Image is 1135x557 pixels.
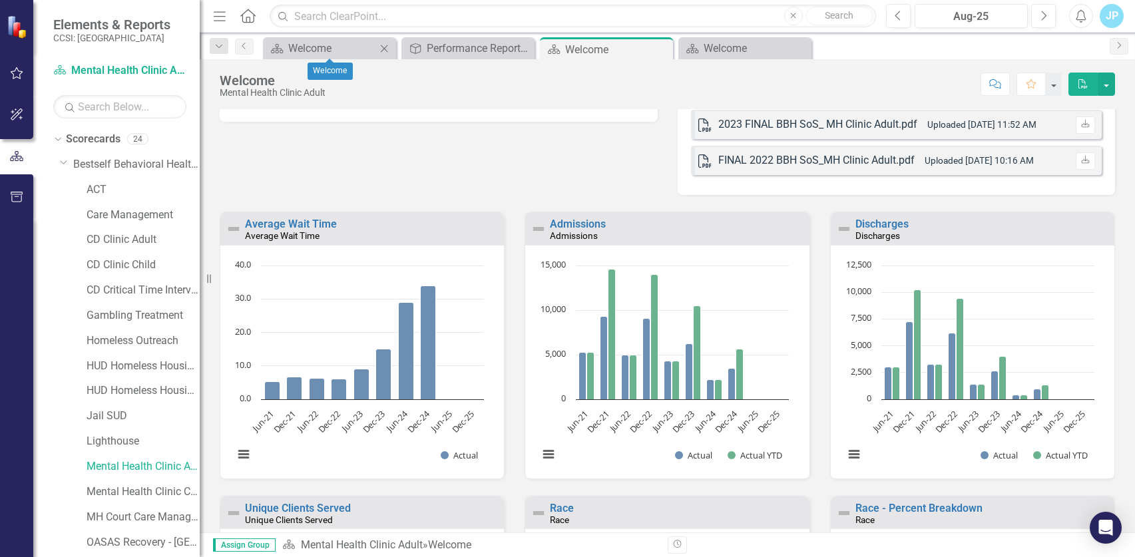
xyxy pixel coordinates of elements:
text: 0.0 [240,392,251,404]
text: 12,500 [846,258,871,270]
img: Not Defined [531,505,547,521]
img: Not Defined [836,505,852,521]
path: Jun-21, 2,993. Actual YTD. [892,367,899,399]
text: Jun-25 [734,408,761,435]
a: Race [550,502,574,514]
path: Dec-21, 10,228. Actual YTD. [913,289,921,399]
path: Jun-24, 388. Actual. [1012,395,1019,399]
text: Jun-21 [249,408,276,435]
text: 30.0 [235,291,251,303]
a: MH Court Care Management [87,510,200,525]
small: CCSI: [GEOGRAPHIC_DATA] [53,33,170,43]
a: OASAS Recovery - [GEOGRAPHIC_DATA] [87,535,200,550]
small: Race [855,514,875,525]
div: Welcome [704,40,808,57]
input: Search Below... [53,95,186,118]
path: Dec-22, 14,025. Actual YTD. [651,274,658,399]
path: Jun-23, 1,413. Actual YTD. [977,384,985,399]
a: Lighthouse [87,434,200,449]
a: Welcome [266,40,376,57]
text: Jun-24 [997,407,1024,435]
path: Dec-24, 5,610. Actual YTD. [736,349,744,399]
path: Dec-22, 6. Actual. [332,379,347,399]
text: Dec-23 [670,408,697,435]
path: Jun-22, 4,994. Actual YTD. [630,355,637,399]
text: Dec-25 [449,408,477,435]
div: Chart. Highcharts interactive chart. [532,259,802,475]
a: Bestself Behavioral Health, Inc. [73,157,200,172]
text: Dec-21 [271,408,298,435]
div: Welcome [565,41,670,58]
div: Chart. Highcharts interactive chart. [227,259,497,475]
path: Jun-22, 3,244. Actual. [927,364,934,399]
a: HUD Homeless Housing CHP I [87,359,200,374]
span: Elements & Reports [53,17,170,33]
text: Dec-24 [712,407,740,435]
a: CD Clinic Child [87,258,200,273]
path: Jun-22, 4,994. Actual. [622,355,629,399]
button: Aug-25 [915,4,1028,28]
svg: Interactive chart [227,259,491,475]
path: Dec-23, 4,032. Actual YTD. [999,356,1006,399]
text: 15,000 [541,258,566,270]
path: Jun-23, 1,413. Actual. [969,384,977,399]
small: Unique Clients Served [245,514,333,525]
small: Uploaded [DATE] 11:52 AM [927,119,1036,130]
img: Not Defined [836,221,852,237]
button: View chart menu, Chart [234,445,253,464]
button: Search [806,7,873,25]
text: Jun-22 [911,408,938,435]
div: Open Intercom Messenger [1090,512,1122,544]
path: Dec-21, 9,324. Actual. [600,316,608,399]
text: Dec-22 [627,408,654,435]
button: Show Actual [981,449,1018,461]
img: Not Defined [226,505,242,521]
text: Dec-22 [316,408,343,435]
button: View chart menu, Chart [845,445,863,464]
a: Mental Health Clinic Adult [301,538,423,551]
text: Jun-22 [606,408,633,435]
path: Dec-22, 6,183. Actual. [948,333,955,399]
path: Dec-21, 6.7. Actual. [287,377,302,399]
path: Jun-21, 5.23. Actual. [265,381,280,399]
div: Aug-25 [919,9,1024,25]
text: 10.0 [235,359,251,371]
path: Dec-24, 34. Actual. [421,285,436,399]
a: Admissions [550,218,606,230]
div: FINAL 2022 BBH SoS_MH Clinic Adult.pdf [718,153,915,168]
button: JP [1100,4,1124,28]
text: Jun-22 [294,408,320,435]
span: Search [825,10,853,21]
text: Dec-24 [405,407,433,435]
div: 2023 FINAL BBH SoS_ MH Clinic Adult.pdf [718,117,917,132]
div: Mental Health Clinic Adult [220,88,326,98]
a: Performance Report Tracker [405,40,531,57]
text: Jun-23 [338,408,365,435]
path: Jun-23, 4,264. Actual YTD. [672,361,680,399]
div: Chart. Highcharts interactive chart. [837,259,1108,475]
path: Dec-22, 9,031. Actual. [643,318,650,399]
button: View chart menu, Chart [539,445,558,464]
text: Jun-25 [1039,408,1066,435]
path: Dec-21, 7,235. Actual. [905,321,913,399]
div: Welcome [428,538,471,551]
text: Jun-21 [564,408,590,435]
a: Scorecards [66,132,120,147]
img: ClearPoint Strategy [7,15,30,38]
button: Show Actual [675,449,712,461]
path: Dec-23, 2,619. Actual. [991,371,998,399]
a: Average Wait Time [245,218,337,230]
text: Jun-25 [427,408,454,435]
text: 10,000 [846,285,871,297]
text: 40.0 [235,258,251,270]
img: Not Defined [226,221,242,237]
small: Race [550,514,569,525]
text: Dec-21 [889,408,917,435]
button: Show Actual YTD [1033,449,1088,461]
text: 20.0 [235,325,251,337]
text: Dec-22 [932,408,959,435]
path: Jun-24, 2,166. Actual YTD. [715,379,722,399]
input: Search ClearPoint... [270,5,875,28]
path: Dec-23, 15. Actual. [376,349,391,399]
a: Welcome [682,40,808,57]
